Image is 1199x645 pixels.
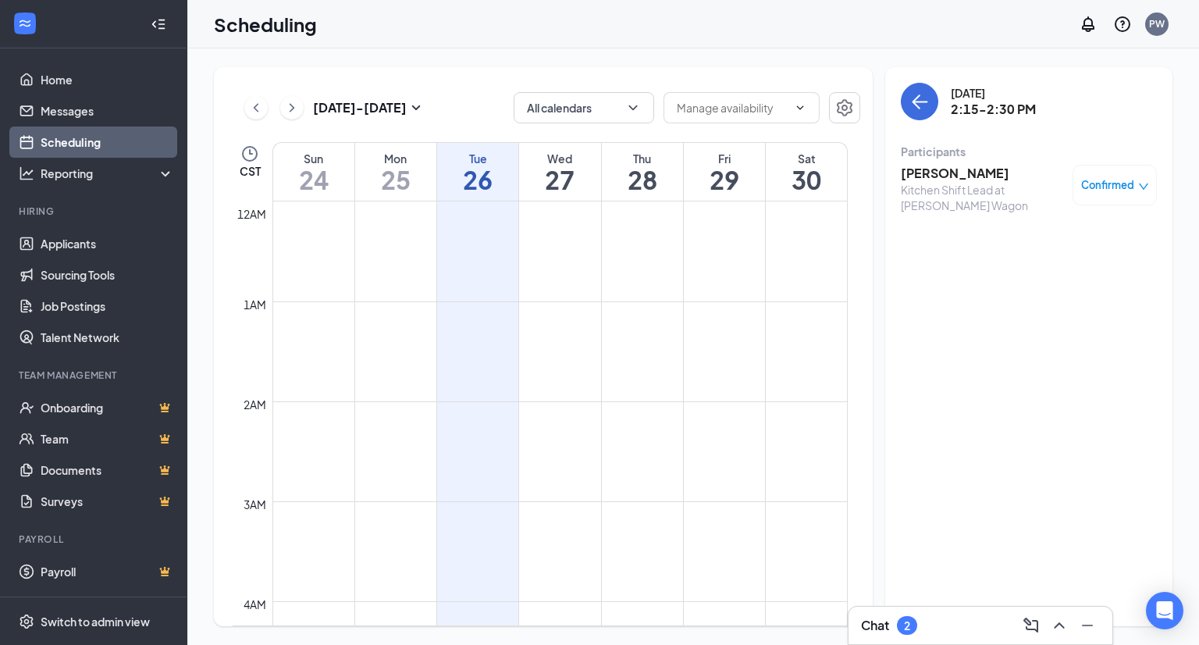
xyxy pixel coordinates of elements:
[284,98,300,117] svg: ChevronRight
[1050,616,1069,635] svg: ChevronUp
[151,16,166,32] svg: Collapse
[1138,181,1149,192] span: down
[766,151,847,166] div: Sat
[214,11,317,37] h1: Scheduling
[41,64,174,95] a: Home
[1146,592,1183,629] div: Open Intercom Messenger
[41,423,174,454] a: TeamCrown
[41,166,175,181] div: Reporting
[1079,15,1098,34] svg: Notifications
[41,95,174,127] a: Messages
[519,166,600,193] h1: 27
[240,144,259,163] svg: Clock
[41,259,174,290] a: Sourcing Tools
[829,92,860,123] button: Settings
[910,92,929,111] svg: ArrowLeft
[355,143,436,201] a: August 25, 2025
[240,496,269,513] div: 3am
[1078,616,1097,635] svg: Minimize
[1081,177,1134,193] span: Confirmed
[19,205,171,218] div: Hiring
[19,614,34,629] svg: Settings
[951,85,1036,101] div: [DATE]
[901,144,1157,159] div: Participants
[240,396,269,413] div: 2am
[684,166,765,193] h1: 29
[602,151,683,166] div: Thu
[407,98,425,117] svg: SmallChevronDown
[437,166,518,193] h1: 26
[355,151,436,166] div: Mon
[684,151,765,166] div: Fri
[41,228,174,259] a: Applicants
[280,96,304,119] button: ChevronRight
[1019,613,1044,638] button: ComposeMessage
[17,16,33,31] svg: WorkstreamLogo
[519,151,600,166] div: Wed
[951,101,1036,118] h3: 2:15-2:30 PM
[240,596,269,613] div: 4am
[19,533,171,546] div: Payroll
[234,205,269,223] div: 12am
[1149,17,1165,30] div: PW
[41,127,174,158] a: Scheduling
[901,182,1065,213] div: Kitchen Shift Lead at [PERSON_NAME] Wagon
[625,100,641,116] svg: ChevronDown
[437,143,518,201] a: August 26, 2025
[19,166,34,181] svg: Analysis
[273,151,354,166] div: Sun
[794,102,806,114] svg: ChevronDown
[1022,616,1041,635] svg: ComposeMessage
[519,143,600,201] a: August 27, 2025
[41,556,174,587] a: PayrollCrown
[273,143,354,201] a: August 24, 2025
[41,322,174,353] a: Talent Network
[1075,613,1100,638] button: Minimize
[677,99,788,116] input: Manage availability
[437,151,518,166] div: Tue
[244,96,268,119] button: ChevronLeft
[41,290,174,322] a: Job Postings
[1113,15,1132,34] svg: QuestionInfo
[313,99,407,116] h3: [DATE] - [DATE]
[602,143,683,201] a: August 28, 2025
[602,166,683,193] h1: 28
[240,296,269,313] div: 1am
[1047,613,1072,638] button: ChevronUp
[684,143,765,201] a: August 29, 2025
[240,163,261,179] span: CST
[355,166,436,193] h1: 25
[41,454,174,486] a: DocumentsCrown
[901,165,1065,182] h3: [PERSON_NAME]
[273,166,354,193] h1: 24
[904,619,910,633] div: 2
[766,166,847,193] h1: 30
[41,614,150,629] div: Switch to admin view
[766,143,847,201] a: August 30, 2025
[835,98,854,117] svg: Settings
[861,617,889,634] h3: Chat
[901,83,938,120] button: back-button
[41,486,174,517] a: SurveysCrown
[514,92,654,123] button: All calendarsChevronDown
[248,98,264,117] svg: ChevronLeft
[41,392,174,423] a: OnboardingCrown
[19,369,171,382] div: Team Management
